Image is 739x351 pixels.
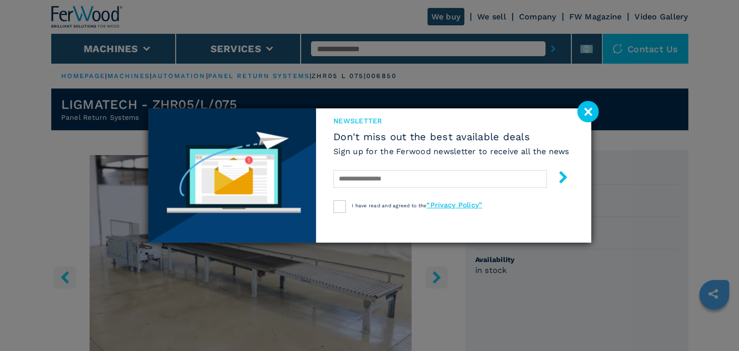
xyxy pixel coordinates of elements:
button: submit-button [547,167,569,190]
span: Don't miss out the best available deals [333,131,569,143]
span: newsletter [333,116,569,126]
a: “Privacy Policy” [426,201,482,209]
span: I have read and agreed to the [352,203,482,208]
img: Newsletter image [148,108,317,243]
h6: Sign up for the Ferwood newsletter to receive all the news [333,146,569,157]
